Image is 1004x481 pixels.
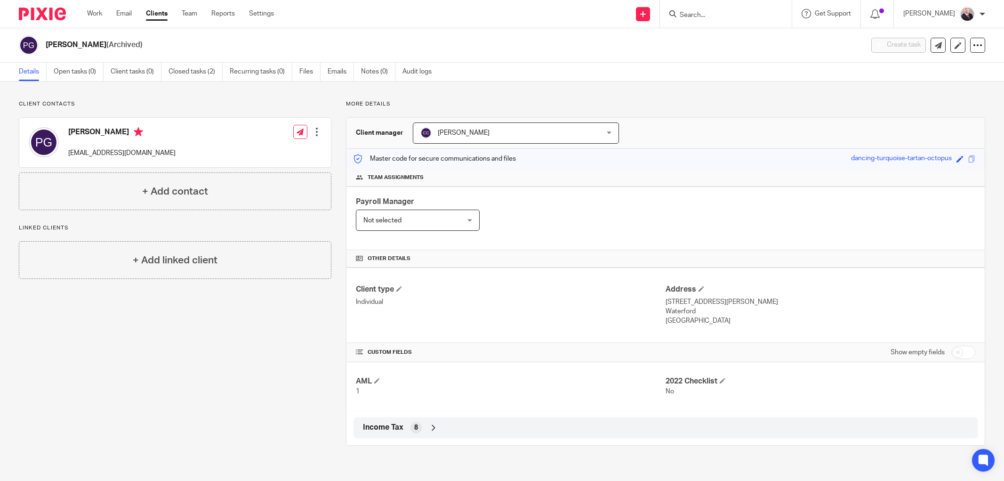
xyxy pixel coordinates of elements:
h2: [PERSON_NAME] [46,40,695,50]
a: Settings [249,9,274,18]
p: More details [346,100,985,108]
i: Primary [134,127,143,137]
img: Pixie [19,8,66,20]
span: 8 [414,423,418,432]
h4: 2022 Checklist [666,376,975,386]
p: Client contacts [19,100,331,108]
p: Individual [356,297,666,307]
span: Income Tax [363,423,403,432]
span: (Archived) [106,41,143,49]
span: Other details [368,255,410,262]
a: Client tasks (0) [111,63,161,81]
a: Files [299,63,321,81]
a: Audit logs [402,63,439,81]
p: [PERSON_NAME] [903,9,955,18]
p: Linked clients [19,224,331,232]
h4: [PERSON_NAME] [68,127,176,139]
a: Team [182,9,197,18]
a: Notes (0) [361,63,395,81]
span: [PERSON_NAME] [438,130,490,136]
h4: Client type [356,285,666,294]
button: Create task [871,38,926,53]
p: Master code for secure communications and files [353,154,516,163]
a: Emails [328,63,354,81]
img: ComerfordFoley-30PS%20-%20Ger%201.jpg [960,7,975,22]
p: [STREET_ADDRESS][PERSON_NAME] [666,297,975,307]
img: svg%3E [29,127,59,157]
span: No [666,388,674,395]
p: Waterford [666,307,975,316]
a: Clients [146,9,168,18]
div: dancing-turquoise-tartan-octopus [851,154,952,164]
img: svg%3E [420,127,432,139]
h4: AML [356,376,666,386]
img: svg%3E [19,35,39,55]
span: 1 [356,388,360,395]
p: [GEOGRAPHIC_DATA] [666,316,975,326]
h4: Address [666,285,975,294]
a: Details [19,63,47,81]
label: Show empty fields [891,348,945,357]
h4: + Add contact [142,184,208,199]
input: Search [679,11,763,20]
a: Open tasks (0) [54,63,104,81]
a: Closed tasks (2) [169,63,223,81]
a: Reports [211,9,235,18]
h3: Client manager [356,128,403,138]
h4: CUSTOM FIELDS [356,349,666,356]
a: Work [87,9,102,18]
p: [EMAIL_ADDRESS][DOMAIN_NAME] [68,148,176,158]
span: Team assignments [368,174,424,181]
a: Recurring tasks (0) [230,63,292,81]
span: Payroll Manager [356,198,414,205]
span: Not selected [363,217,402,224]
a: Email [116,9,132,18]
span: Get Support [815,10,851,17]
h4: + Add linked client [133,253,217,268]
